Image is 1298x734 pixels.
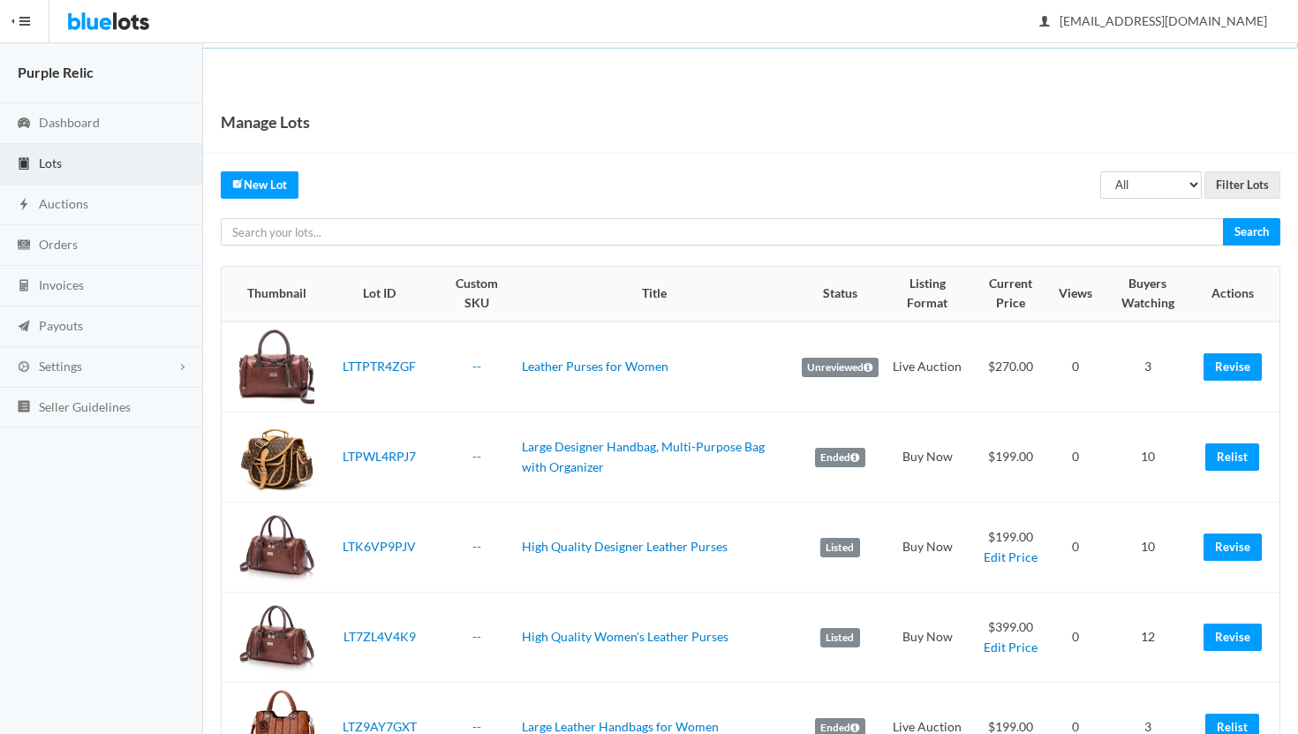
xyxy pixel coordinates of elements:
[970,593,1051,683] td: $399.00
[1204,533,1262,561] a: Revise
[1099,412,1196,503] td: 10
[1052,412,1099,503] td: 0
[886,503,970,593] td: Buy Now
[795,267,886,322] th: Status
[15,238,33,254] ion-icon: cash
[1223,218,1280,246] input: Search
[221,218,1224,246] input: Search your lots...
[886,412,970,503] td: Buy Now
[15,399,33,416] ion-icon: list box
[1196,267,1279,322] th: Actions
[15,116,33,132] ion-icon: speedometer
[472,629,481,644] a: --
[343,539,416,554] a: LTK6VP9PJV
[15,278,33,295] ion-icon: calculator
[1099,593,1196,683] td: 12
[1040,13,1267,28] span: [EMAIL_ADDRESS][DOMAIN_NAME]
[1099,503,1196,593] td: 10
[221,109,310,135] h1: Manage Lots
[221,171,298,199] a: createNew Lot
[984,549,1038,564] a: Edit Price
[522,629,728,644] a: High Quality Women's Leather Purses
[472,539,481,554] a: --
[343,719,417,734] a: LTZ9AY7GXT
[522,719,719,734] a: Large Leather Handbags for Women
[1036,14,1053,31] ion-icon: person
[515,267,794,322] th: Title
[39,196,88,211] span: Auctions
[15,156,33,173] ion-icon: clipboard
[39,115,100,130] span: Dashboard
[815,448,865,467] label: Ended
[39,237,78,252] span: Orders
[970,267,1051,322] th: Current Price
[343,449,416,464] a: LTPWL4RPJ7
[1052,267,1099,322] th: Views
[1052,322,1099,412] td: 0
[970,503,1051,593] td: $199.00
[1052,593,1099,683] td: 0
[15,197,33,214] ion-icon: flash
[39,277,84,292] span: Invoices
[39,359,82,374] span: Settings
[18,64,94,80] strong: Purple Relic
[232,178,244,189] ion-icon: create
[1204,624,1262,651] a: Revise
[820,628,860,647] label: Listed
[1204,171,1280,199] input: Filter Lots
[1052,503,1099,593] td: 0
[970,322,1051,412] td: $270.00
[321,267,438,322] th: Lot ID
[39,399,131,414] span: Seller Guidelines
[39,318,83,333] span: Payouts
[15,319,33,336] ion-icon: paper plane
[1099,322,1196,412] td: 3
[15,359,33,376] ion-icon: cog
[522,439,765,474] a: Large Designer Handbag, Multi-Purpose Bag with Organizer
[39,155,62,170] span: Lots
[970,412,1051,503] td: $199.00
[820,538,860,557] label: Listed
[438,267,515,322] th: Custom SKU
[984,639,1038,655] a: Edit Price
[472,359,481,374] a: --
[472,449,481,464] a: --
[343,629,416,644] a: LT7ZL4V4K9
[886,593,970,683] td: Buy Now
[886,322,970,412] td: Live Auction
[522,539,728,554] a: High Quality Designer Leather Purses
[1204,353,1262,381] a: Revise
[1099,267,1196,322] th: Buyers Watching
[472,719,481,734] a: --
[222,267,321,322] th: Thumbnail
[886,267,970,322] th: Listing Format
[1205,443,1259,471] a: Relist
[343,359,416,374] a: LTTPTR4ZGF
[802,358,879,377] label: Unreviewed
[522,359,668,374] a: Leather Purses for Women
